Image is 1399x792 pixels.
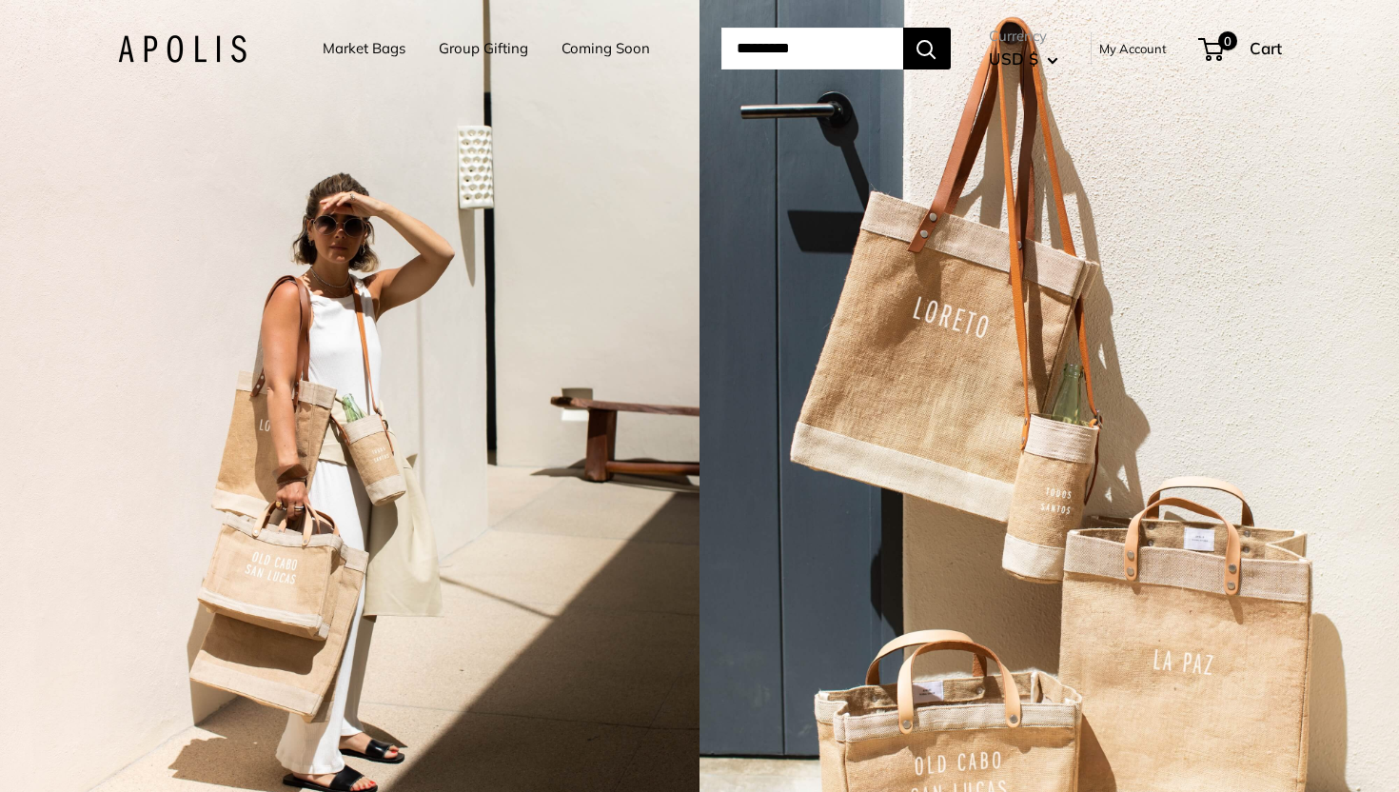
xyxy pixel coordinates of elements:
[903,28,951,69] button: Search
[1099,37,1167,60] a: My Account
[439,35,528,62] a: Group Gifting
[1217,31,1236,50] span: 0
[562,35,650,62] a: Coming Soon
[323,35,405,62] a: Market Bags
[989,23,1058,49] span: Currency
[989,44,1058,74] button: USD $
[1200,33,1282,64] a: 0 Cart
[989,49,1038,69] span: USD $
[721,28,903,69] input: Search...
[1250,38,1282,58] span: Cart
[118,35,246,63] img: Apolis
